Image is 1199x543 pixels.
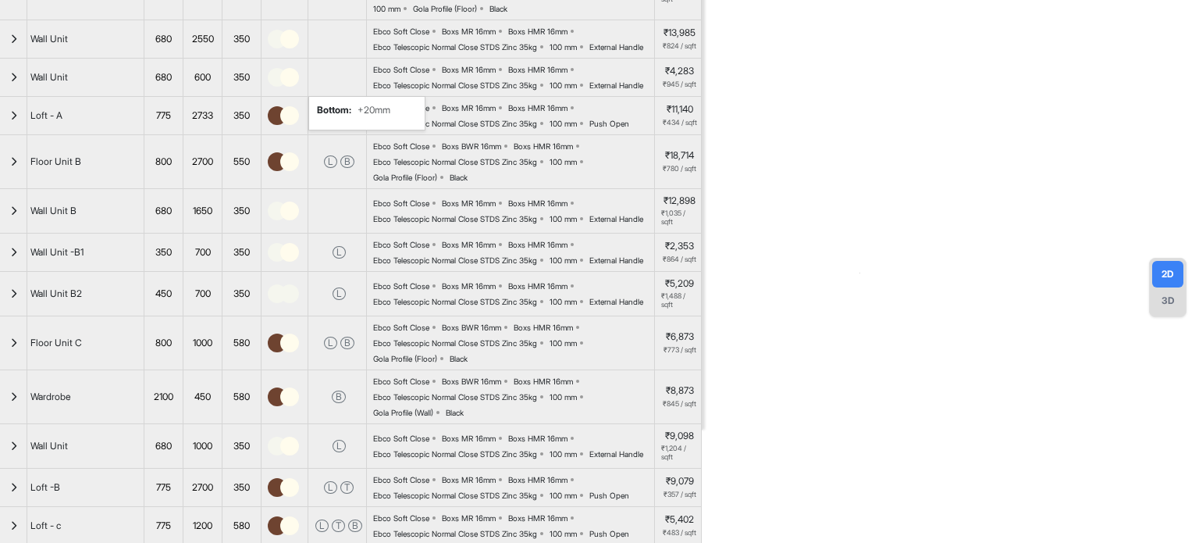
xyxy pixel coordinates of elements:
img: thumb_21091.jpg [280,437,299,455]
div: 2700 [183,153,222,170]
div: Ebco Telescopic Normal Close STDS Zinc 35kg [373,42,537,52]
div: Black [489,4,507,13]
div: 2100 [144,388,183,405]
p: ₹13,985 [664,27,696,38]
div: 100 mm [550,80,577,90]
div: 775 [144,479,183,496]
span: ₹434 / sqft [663,119,697,127]
div: 100 mm [550,529,577,538]
div: Boxs BWR 16mm [442,141,501,151]
div: 680 [144,69,183,86]
div: Ebco Telescopic Normal Close STDS Zinc 35kg [373,529,537,538]
div: Boxs HMR 16mm [514,377,573,386]
div: 550 [222,153,261,170]
div: Black [450,354,468,363]
img: thumb_DG_659.png [268,478,286,497]
img: thumb_21091.jpg [280,516,299,535]
span: ₹1,204 / sqft [661,445,698,462]
div: Wall Unit B2 [27,285,85,302]
div: 100 mm [550,214,577,223]
div: 450 [144,285,183,302]
div: Gola Profile (Wall) [373,408,433,417]
div: External Handle [589,449,643,459]
div: Boxs HMR 16mm [508,198,567,208]
div: B [332,391,346,403]
div: 100 mm [550,157,577,166]
div: Ebco Soft Close [373,281,429,291]
div: 580 [222,334,261,352]
div: 775 [144,107,183,124]
div: Wall Unit [27,69,71,86]
div: Ebco Soft Close [373,27,429,36]
div: 100 mm [550,42,577,52]
img: thumb_DG_659.png [268,388,286,406]
div: 100 mm [550,338,577,348]
img: thumb_DG_675.jpg [268,202,286,220]
p: ₹8,873 [666,385,694,396]
img: thumb_21091.jpg [280,68,299,87]
div: Boxs HMR 16mm [508,65,567,74]
div: 100 mm [550,491,577,500]
div: 350 [222,69,261,86]
p: ₹9,079 [666,476,694,487]
span: ₹864 / sqft [663,255,696,264]
div: Ebco Soft Close [373,323,429,332]
div: Ebco Soft Close [373,377,429,386]
strong: bottom : [317,105,351,116]
div: Boxs HMR 16mm [508,475,567,484]
div: Boxs HMR 16mm [514,141,573,151]
div: 100 mm [550,119,577,128]
div: Ebco Soft Close [373,513,429,523]
img: thumb_DG_675.jpg [268,30,286,48]
div: Push Open [589,529,629,538]
div: Boxs MR 16mm [442,198,496,208]
div: External Handle [589,255,643,265]
div: Gola Profile (Floor) [413,4,477,13]
div: Ebco Soft Close [373,434,429,443]
div: L [324,481,337,494]
div: 2D [1152,261,1183,288]
span: ₹1,035 / sqft [661,209,698,227]
div: Boxs HMR 16mm [514,323,573,332]
span: ₹1,488 / sqft [661,292,698,309]
div: Boxs HMR 16mm [508,103,567,113]
div: Floor Unit B [27,153,84,170]
div: External Handle [589,214,643,223]
div: 1650 [183,202,222,220]
img: thumb_21091.jpg [280,202,299,220]
div: Boxs HMR 16mm [508,240,567,249]
div: Ebco Telescopic Normal Close STDS Zinc 35kg [373,80,537,90]
div: 350 [222,479,261,496]
div: 350 [222,244,261,261]
p: ₹18,714 [665,150,694,161]
div: Ebco Telescopic Normal Close STDS Zinc 35kg [373,255,537,265]
div: Ebco Telescopic Normal Close STDS Zinc 35kg [373,214,537,223]
img: thumb_DG_659.png [268,334,286,352]
div: Ebco Telescopic Normal Close STDS Zinc 35kg [373,297,537,306]
div: External Handle [589,80,643,90]
p: ₹5,402 [665,514,694,525]
div: 350 [222,438,261,455]
div: External Handle [589,297,643,306]
img: thumb_DG_675.jpg [268,437,286,455]
div: Loft - c [27,517,64,534]
div: 800 [144,153,183,170]
div: Wall Unit B [27,202,80,220]
div: External Handle [589,42,643,52]
img: thumb_21091.jpg [280,152,299,171]
div: 2700 [183,479,222,496]
div: 3D [1152,288,1183,314]
span: ₹773 / sqft [664,346,696,355]
div: 700 [183,285,222,302]
p: ₹9,098 [665,430,694,441]
div: 580 [222,388,261,405]
p: ₹11,140 [667,104,693,115]
div: Ebco Soft Close [373,240,429,249]
img: thumb_DG_675.jpg [268,68,286,87]
div: 350 [222,30,261,48]
div: Boxs HMR 16mm [508,434,567,443]
div: Boxs MR 16mm [442,27,496,36]
div: Boxs MR 16mm [442,281,496,291]
div: Push Open [589,119,629,128]
div: Boxs MR 16mm [442,65,496,74]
